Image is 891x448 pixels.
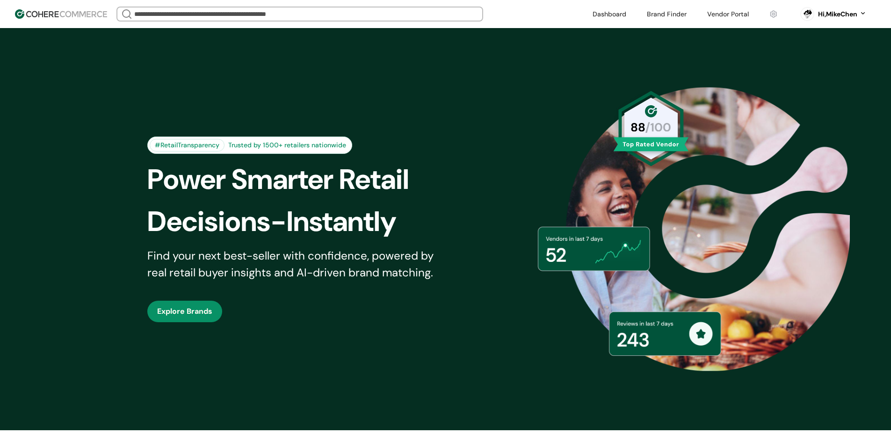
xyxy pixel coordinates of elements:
div: Power Smarter Retail [147,159,462,201]
div: Trusted by 1500+ retailers nationwide [225,140,350,150]
button: Hi,MikeChen [818,9,867,19]
div: Hi, MikeChen [818,9,857,19]
div: Find your next best-seller with confidence, powered by real retail buyer insights and AI-driven b... [147,247,446,281]
div: Decisions-Instantly [147,201,462,243]
div: #RetailTransparency [150,139,225,152]
button: Explore Brands [147,301,222,322]
svg: 0 percent [800,7,814,21]
img: Cohere Logo [15,9,107,19]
